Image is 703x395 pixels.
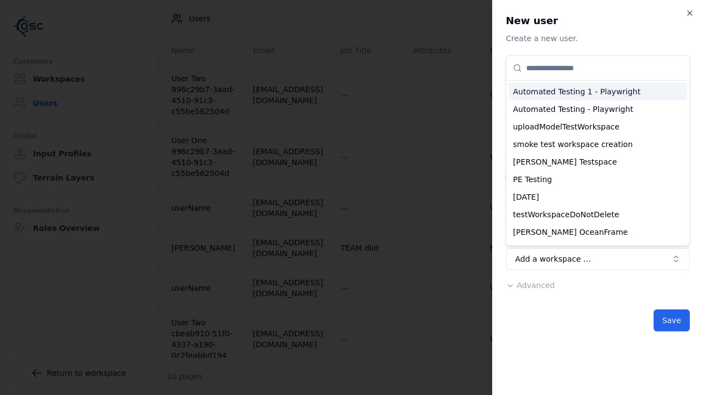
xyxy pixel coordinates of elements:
div: testWorkspaceDoNotDelete [509,206,687,223]
div: [PERSON_NAME] Testspace [509,153,687,171]
div: Automated Testing - Playwright [509,100,687,118]
div: [DATE] [509,188,687,206]
div: uploadModelTestWorkspace [509,118,687,136]
div: PE Testing [509,171,687,188]
div: Suggestions [506,81,689,245]
div: Automated Testing 1 - Playwright [509,83,687,100]
div: usama test 4 [509,241,687,258]
div: smoke test workspace creation [509,136,687,153]
div: [PERSON_NAME] OceanFrame [509,223,687,241]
